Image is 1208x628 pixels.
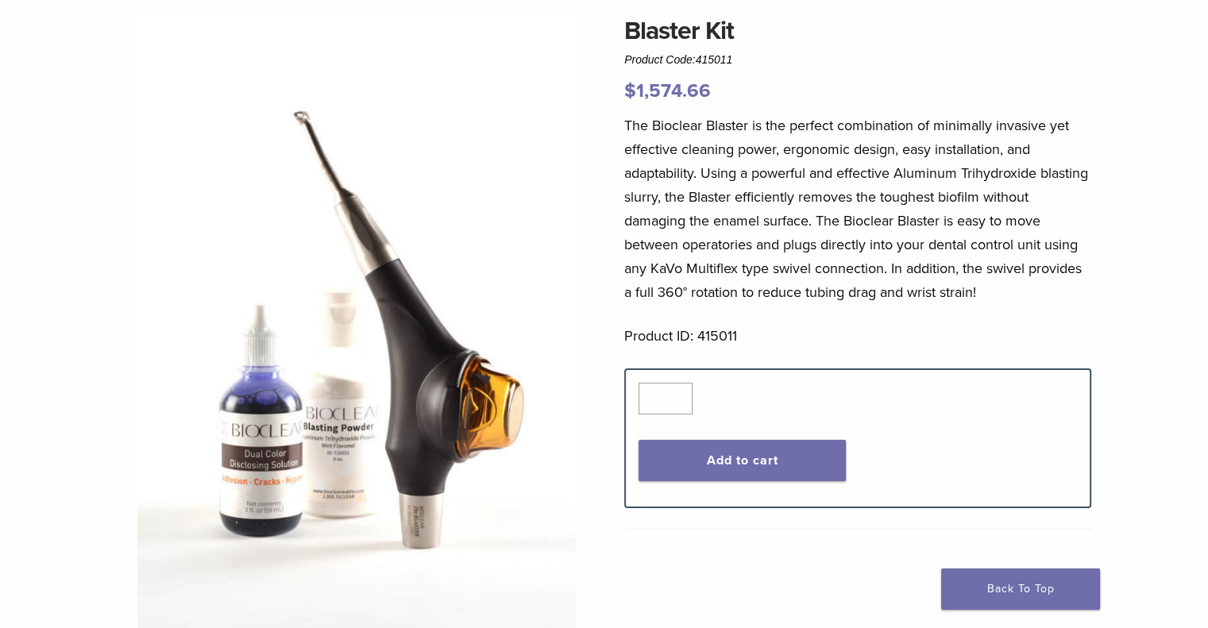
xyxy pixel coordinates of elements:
[624,53,732,66] span: Product Code:
[624,12,1091,50] h1: Blaster Kit
[624,79,711,102] bdi: 1,574.66
[639,440,846,481] button: Add to cart
[624,324,1091,348] p: Product ID: 415011
[624,79,636,102] span: $
[696,53,733,66] span: 415011
[941,568,1100,610] a: Back To Top
[624,114,1091,304] p: The Bioclear Blaster is the perfect combination of minimally invasive yet effective cleaning powe...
